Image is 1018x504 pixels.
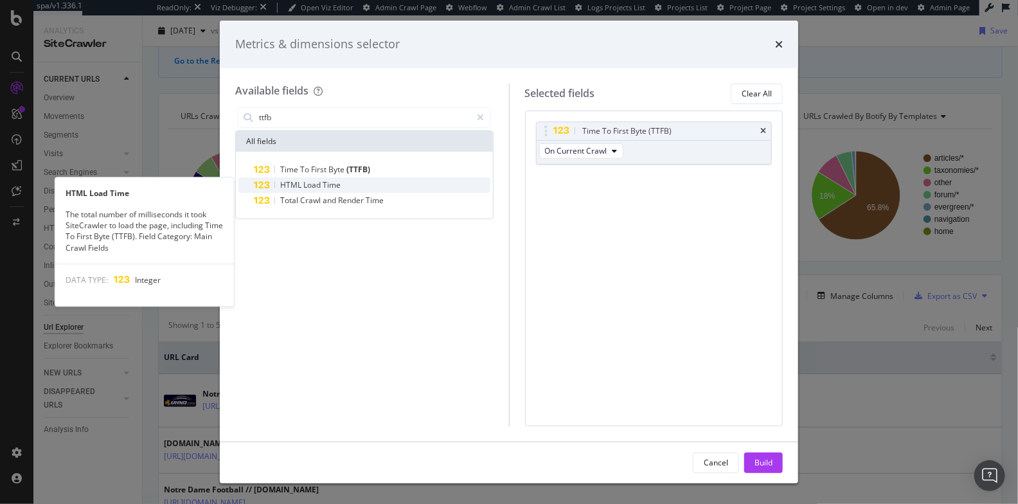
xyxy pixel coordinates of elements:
[338,195,366,206] span: Render
[280,195,300,206] span: Total
[280,179,303,190] span: HTML
[731,84,783,104] button: Clear All
[693,453,739,473] button: Cancel
[323,179,341,190] span: Time
[775,36,783,53] div: times
[280,164,300,175] span: Time
[236,131,493,152] div: All fields
[258,108,472,127] input: Search by field name
[235,84,308,98] div: Available fields
[704,457,728,468] div: Cancel
[366,195,384,206] span: Time
[744,453,783,473] button: Build
[536,122,772,165] div: Time To First Byte (TTFB)timesOn Current Crawl
[328,164,346,175] span: Byte
[742,88,772,99] div: Clear All
[539,143,623,159] button: On Current Crawl
[755,457,772,468] div: Build
[220,21,798,483] div: modal
[974,460,1005,491] div: Open Intercom Messenger
[300,164,311,175] span: To
[303,179,323,190] span: Load
[760,127,766,135] div: times
[545,145,607,156] span: On Current Crawl
[55,209,234,253] div: The total number of milliseconds it took SiteCrawler to load the page, including Time To First By...
[583,125,672,138] div: Time To First Byte (TTFB)
[323,195,338,206] span: and
[311,164,328,175] span: First
[300,195,323,206] span: Crawl
[55,188,234,199] div: HTML Load Time
[235,36,400,53] div: Metrics & dimensions selector
[525,86,595,101] div: Selected fields
[346,164,370,175] span: (TTFB)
